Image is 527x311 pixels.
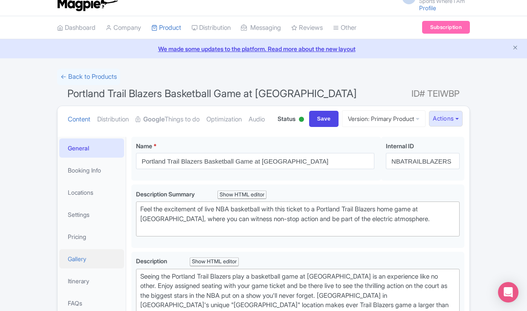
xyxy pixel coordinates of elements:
button: Close announcement [512,43,518,53]
a: Company [106,16,141,40]
span: Portland Trail Blazers Basketball Game at [GEOGRAPHIC_DATA] [67,87,357,100]
a: ← Back to Products [57,69,120,85]
div: Show HTML editor [190,257,239,266]
span: ID# TEIWBP [411,85,460,102]
a: Distribution [191,16,231,40]
a: Gallery [59,249,124,268]
span: Description Summary [136,190,196,198]
a: Settings [59,205,124,224]
a: GoogleThings to do [136,106,200,133]
span: Internal ID [386,142,414,150]
input: Save [309,111,339,127]
a: General [59,138,124,158]
a: Product [151,16,181,40]
a: Locations [59,183,124,202]
button: Actions [429,111,463,127]
a: Booking Info [59,161,124,180]
a: Reviews [291,16,323,40]
a: Subscription [422,21,470,34]
div: Show HTML editor [217,190,266,199]
a: Messaging [241,16,281,40]
a: Version: Primary Product [342,110,426,127]
a: Pricing [59,227,124,246]
a: Audio [249,106,265,133]
a: Itinerary [59,271,124,291]
span: Name [136,142,152,150]
a: Other [333,16,356,40]
a: Content [68,106,90,133]
div: Active [297,113,306,127]
div: Feel the excitement of live NBA basketball with this ticket to a Portland Trail Blazers home game... [140,204,455,233]
span: Status [278,114,295,123]
strong: Google [143,115,165,124]
a: Profile [419,4,436,12]
a: Dashboard [57,16,96,40]
a: We made some updates to the platform. Read more about the new layout [5,44,522,53]
div: Open Intercom Messenger [498,282,518,302]
a: Distribution [97,106,129,133]
span: Description [136,257,168,265]
a: Optimization [206,106,242,133]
